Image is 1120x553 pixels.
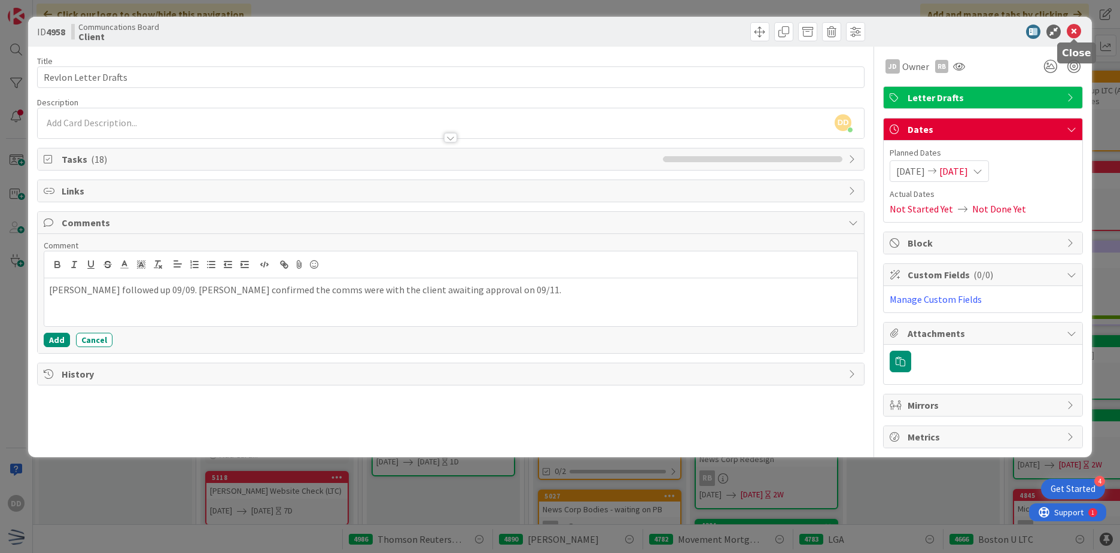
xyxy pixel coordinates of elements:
span: Tasks [62,152,657,166]
span: ID [37,25,65,39]
div: Open Get Started checklist, remaining modules: 4 [1041,479,1105,499]
button: Cancel [76,333,112,347]
span: Comment [44,240,78,251]
span: Links [62,184,842,198]
span: ( 18 ) [91,153,107,165]
span: Comments [62,215,842,230]
span: Support [25,2,54,16]
input: type card name here... [37,66,865,88]
span: Custom Fields [908,268,1061,282]
span: Actual Dates [890,188,1076,200]
b: Client [78,32,159,41]
span: Block [908,236,1061,250]
span: Owner [902,59,929,74]
span: Letter Drafts [908,90,1061,105]
button: Add [44,333,70,347]
span: [DATE] [896,164,925,178]
span: Dates [908,122,1061,136]
b: 4958 [46,26,65,38]
h5: Close [1062,47,1091,59]
span: History [62,367,842,381]
span: Mirrors [908,398,1061,412]
span: Metrics [908,430,1061,444]
span: Not Started Yet [890,202,953,216]
span: [DATE] [939,164,968,178]
span: Planned Dates [890,147,1076,159]
a: Manage Custom Fields [890,293,982,305]
div: 1 [62,5,65,14]
label: Title [37,56,53,66]
span: Communcations Board [78,22,159,32]
span: Not Done Yet [972,202,1026,216]
span: ( 0/0 ) [973,269,993,281]
div: Get Started [1051,483,1095,495]
span: DD [835,114,851,131]
p: [PERSON_NAME] followed up 09/09. [PERSON_NAME] confirmed the comms were with the client awaiting ... [49,283,853,297]
div: JD [885,59,900,74]
span: Description [37,97,78,108]
span: Attachments [908,326,1061,341]
div: 4 [1094,476,1105,487]
div: RB [935,60,948,73]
